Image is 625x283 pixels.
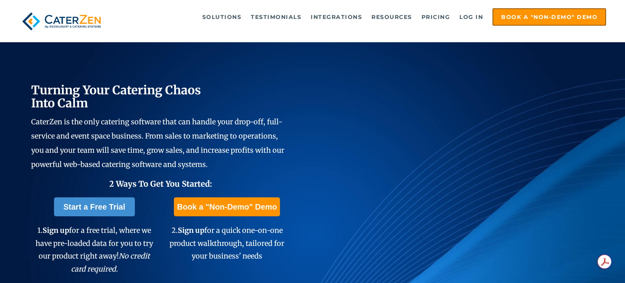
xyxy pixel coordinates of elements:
span: Sign up [43,226,69,235]
a: Solutions [198,9,246,25]
span: Sign up [178,226,204,235]
span: 2. for a quick one-on-one product walkthrough, tailored for your business' needs [170,226,284,261]
a: Resources [368,9,416,25]
span: 2 Ways To Get You Started: [109,179,212,189]
a: Start a Free Trial [54,197,135,216]
a: Book a "Non-Demo" Demo [174,197,280,216]
a: Testimonials [247,9,305,25]
span: Turning Your Catering Chaos Into Calm [31,82,201,111]
em: No credit card required. [71,251,150,273]
div: Navigation Menu [119,8,606,26]
span: CaterZen is the only catering software that can handle your drop-off, full-service and event spac... [31,117,284,169]
a: Integrations [307,9,366,25]
a: Pricing [418,9,454,25]
img: caterzen [19,8,104,34]
iframe: Help widget launcher [555,252,616,274]
span: 1. for a free trial, where we have pre-loaded data for you to try our product right away! [35,226,153,273]
a: Book a "Non-Demo" Demo [493,8,606,26]
a: Log in [455,9,487,25]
